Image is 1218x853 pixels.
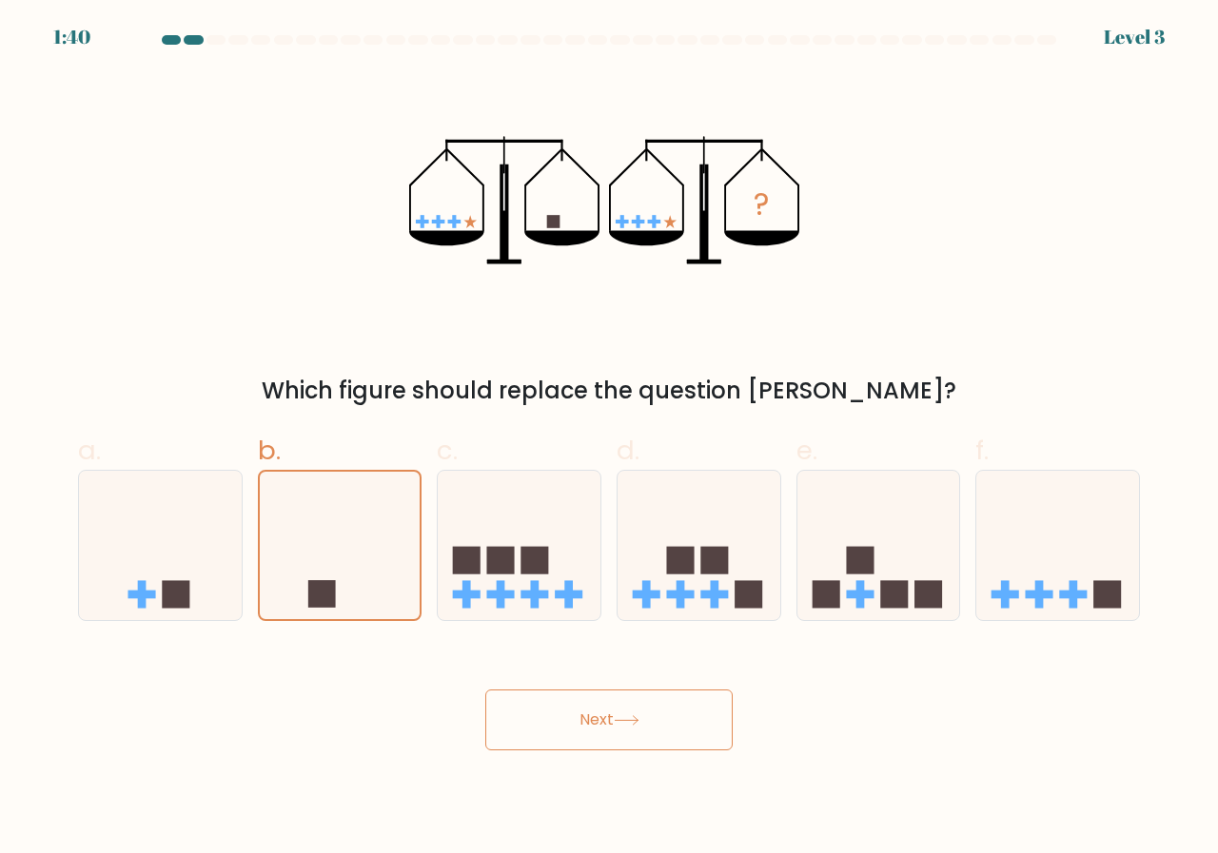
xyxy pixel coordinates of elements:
[78,432,101,469] span: a.
[53,23,90,51] div: 1:40
[89,374,1129,408] div: Which figure should replace the question [PERSON_NAME]?
[796,432,817,469] span: e.
[1104,23,1165,51] div: Level 3
[617,432,639,469] span: d.
[437,432,458,469] span: c.
[754,184,769,225] tspan: ?
[258,432,281,469] span: b.
[975,432,989,469] span: f.
[485,689,733,750] button: Next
